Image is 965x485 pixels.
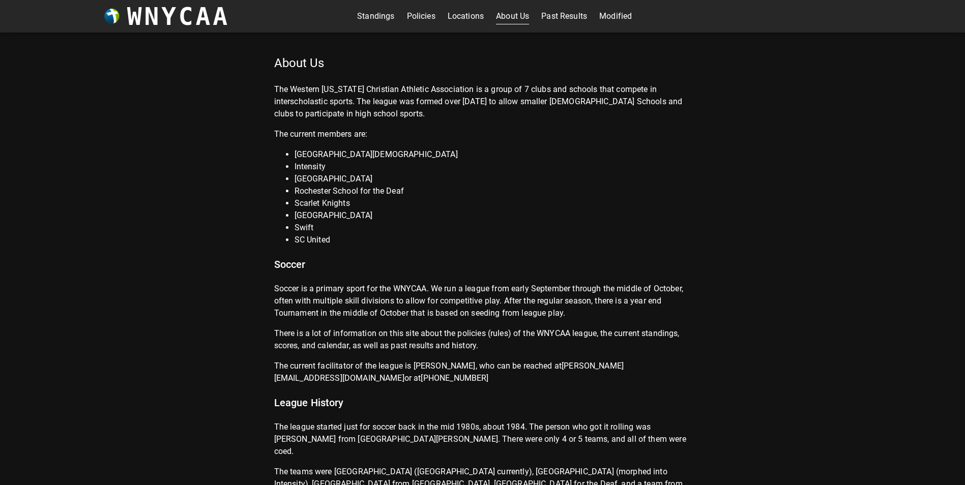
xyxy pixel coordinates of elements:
p: The Western [US_STATE] Christian Athletic Association is a group of 7 clubs and schools that comp... [274,83,691,120]
a: Standings [357,8,394,24]
li: Swift [295,222,691,234]
li: Rochester School for the Deaf [295,185,691,197]
a: [PHONE_NUMBER] [421,373,488,383]
li: Scarlet Knights [295,197,691,209]
img: wnycaaBall.png [104,9,120,24]
a: Modified [599,8,632,24]
p: Soccer [274,256,691,272]
li: SC United [295,234,691,246]
li: [GEOGRAPHIC_DATA] [295,209,691,222]
p: Soccer is a primary sport for the WNYCAA. We run a league from early September through the middle... [274,283,691,319]
a: Past Results [541,8,587,24]
p: About Us [274,55,691,71]
li: Intensity [295,161,691,173]
a: Locations [448,8,484,24]
li: [GEOGRAPHIC_DATA] [295,173,691,185]
p: The current facilitator of the league is [PERSON_NAME], who can be reached at or at [274,360,691,384]
p: League History [274,395,691,411]
a: Policies [407,8,435,24]
p: There is a lot of information on this site about the policies (rules) of the WNYCAA league, the c... [274,327,691,352]
p: The league started just for soccer back in the mid 1980s, about 1984. The person who got it rolli... [274,421,691,458]
a: About Us [496,8,529,24]
li: [GEOGRAPHIC_DATA][DEMOGRAPHIC_DATA] [295,148,691,161]
p: The current members are: [274,128,691,140]
h3: WNYCAA [127,2,230,31]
